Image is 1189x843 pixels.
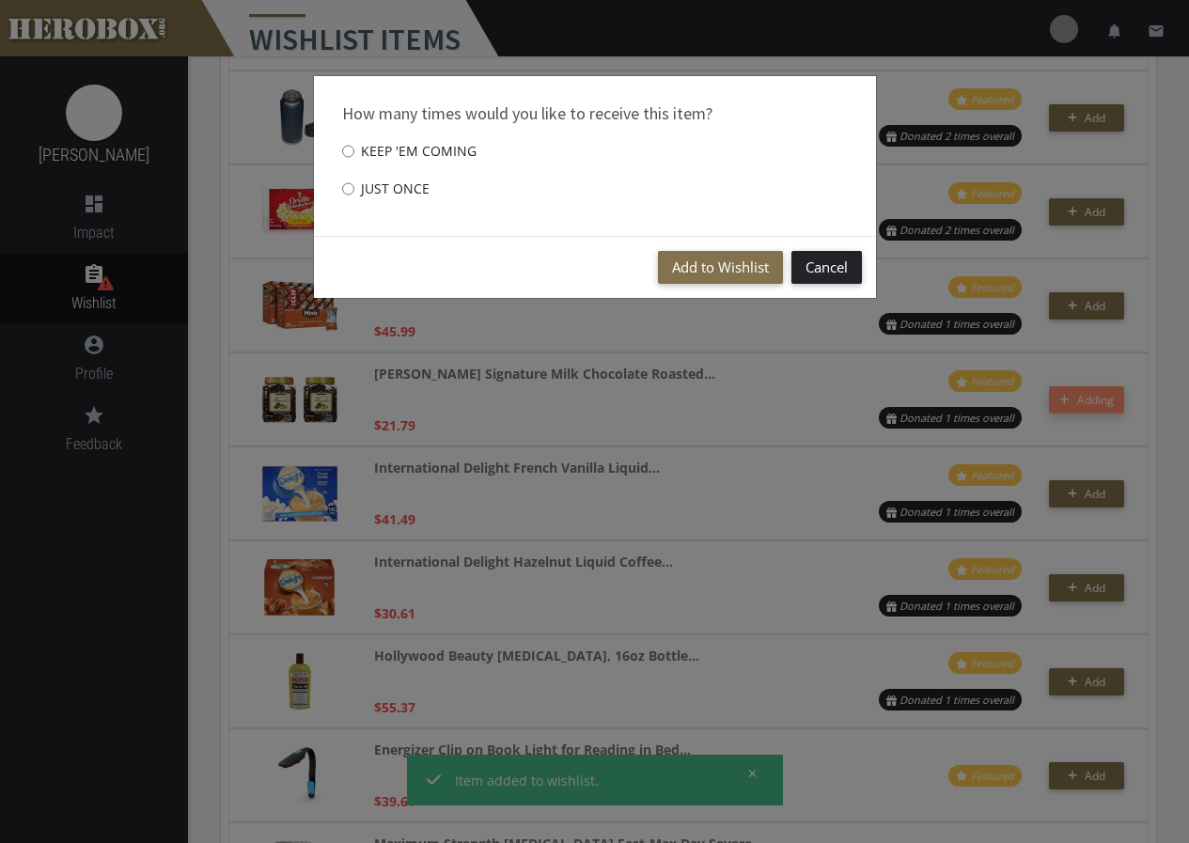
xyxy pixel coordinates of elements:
label: Just once [342,170,430,208]
input: Keep 'em coming [342,136,354,166]
button: Cancel [791,251,862,284]
h4: How many times would you like to receive this item? [342,104,848,123]
button: Add to Wishlist [658,251,783,284]
label: Keep 'em coming [342,133,477,170]
input: Just once [342,174,354,204]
